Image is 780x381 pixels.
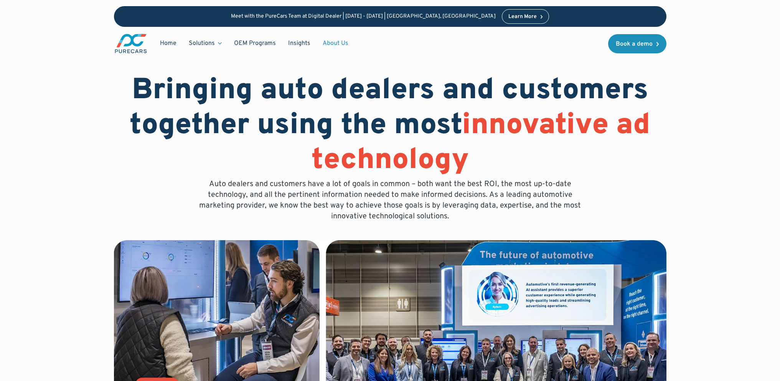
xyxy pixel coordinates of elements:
[282,36,317,51] a: Insights
[183,36,228,51] div: Solutions
[616,41,653,47] div: Book a demo
[312,107,651,179] span: innovative ad technology
[508,14,537,20] div: Learn More
[194,179,587,222] p: Auto dealers and customers have a lot of goals in common – both want the best ROI, the most up-to...
[114,33,148,54] a: main
[608,34,666,53] a: Book a demo
[114,33,148,54] img: purecars logo
[317,36,355,51] a: About Us
[231,13,496,20] p: Meet with the PureCars Team at Digital Dealer | [DATE] - [DATE] | [GEOGRAPHIC_DATA], [GEOGRAPHIC_...
[189,39,215,48] div: Solutions
[114,74,666,179] h1: Bringing auto dealers and customers together using the most
[502,9,549,24] a: Learn More
[154,36,183,51] a: Home
[228,36,282,51] a: OEM Programs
